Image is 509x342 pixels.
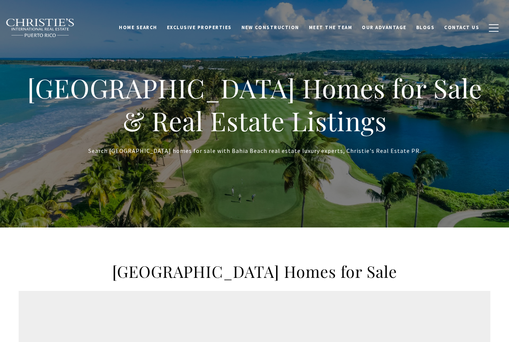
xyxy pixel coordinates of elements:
[241,24,299,31] span: New Construction
[416,24,435,31] span: Blogs
[304,21,357,35] a: Meet the Team
[357,21,411,35] a: Our Advantage
[444,24,479,31] span: Contact Us
[114,21,162,35] a: Home Search
[6,18,75,38] img: Christie's International Real Estate black text logo
[237,21,304,35] a: New Construction
[19,261,490,282] h2: [GEOGRAPHIC_DATA] Homes for Sale
[167,24,232,31] span: Exclusive Properties
[88,147,421,154] span: Search [GEOGRAPHIC_DATA] homes for sale with Bahia Beach real estate luxury experts, Christie's R...
[162,21,237,35] a: Exclusive Properties
[362,24,407,31] span: Our Advantage
[27,70,482,138] span: [GEOGRAPHIC_DATA] Homes for Sale & Real Estate Listings
[411,21,440,35] a: Blogs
